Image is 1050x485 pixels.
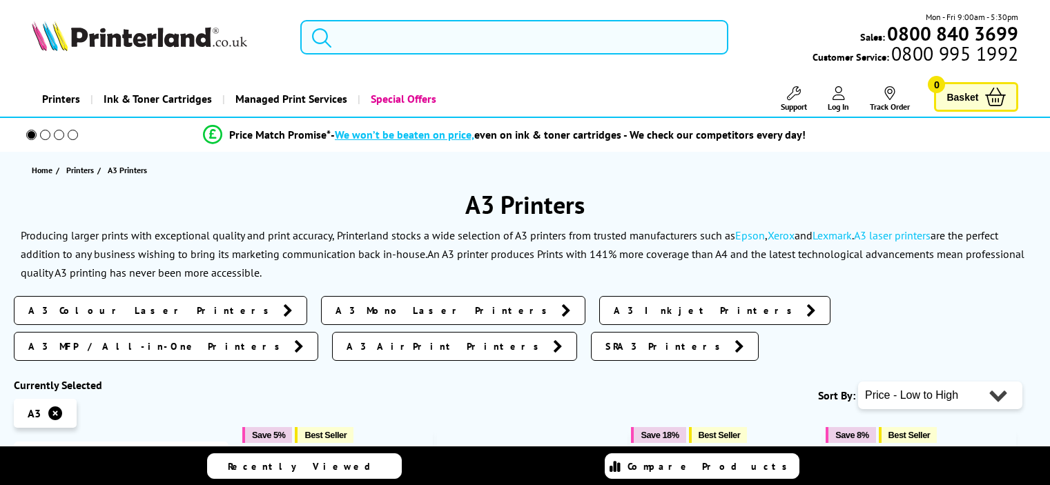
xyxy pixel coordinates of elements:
a: Epson [735,228,765,242]
span: Best Seller [699,430,741,440]
a: Compare Products [605,453,799,479]
button: Save 8% [826,427,875,443]
a: Log In [828,86,849,112]
a: Basket 0 [934,82,1018,112]
a: A3 Colour Laser Printers [14,296,307,325]
span: Ink & Toner Cartridges [104,81,212,117]
span: A3 MFP / All-in-One Printers [28,339,287,353]
span: Sales: [860,30,885,43]
span: 0 [928,76,945,93]
button: Save 5% [242,427,292,443]
p: An A3 printer produces Prints with 141% more coverage than A4 and the latest technological advanc... [21,247,1024,279]
a: Special Offers [358,81,447,117]
span: Save 5% [252,430,285,440]
span: Price Match Promise* [229,128,331,141]
span: 0800 995 1992 [889,47,1018,60]
span: A3 [28,406,41,420]
img: Printerland Logo [32,21,247,51]
a: A3 Inkjet Printers [599,296,830,325]
span: A3 Inkjet Printers [614,304,799,317]
span: A3 Colour Laser Printers [28,304,276,317]
a: 0800 840 3699 [885,27,1018,40]
a: Printers [32,81,90,117]
div: Currently Selected [14,378,229,392]
a: Ink & Toner Cartridges [90,81,222,117]
b: 0800 840 3699 [887,21,1018,46]
button: Save 18% [631,427,686,443]
button: Best Seller [879,427,937,443]
span: Compare Products [628,460,795,473]
a: Lexmark [813,228,852,242]
span: Best Seller [304,430,347,440]
span: Save 18% [641,430,679,440]
a: Recently Viewed [207,453,402,479]
h1: A3 Printers [14,188,1036,221]
a: Support [781,86,807,112]
span: Support [781,101,807,112]
a: A3 Mono Laser Printers [321,296,585,325]
a: Printerland Logo [32,21,283,54]
a: A3 MFP / All-in-One Printers [14,332,318,361]
span: Basket [946,88,978,106]
a: A3 AirPrint Printers [332,332,577,361]
span: Log In [828,101,849,112]
a: Home [32,163,56,177]
a: Track Order [870,86,910,112]
span: Customer Service: [813,47,1018,63]
a: Printers [66,163,97,177]
span: We won’t be beaten on price, [335,128,474,141]
a: Xerox [768,228,795,242]
span: A3 Mono Laser Printers [336,304,554,317]
span: SRA3 Printers [605,339,728,353]
p: Producing larger prints with exceptional quality and print accuracy, Printerland stocks a wide se... [21,228,998,261]
span: Save 8% [835,430,868,440]
a: A3 laser printers [854,228,931,242]
span: A3 Printers [108,165,147,175]
button: Best Seller [689,427,748,443]
span: Sort By: [818,388,855,402]
span: Mon - Fri 9:00am - 5:30pm [926,10,1018,23]
button: Best Seller [295,427,353,443]
span: Recently Viewed [228,460,385,473]
a: Managed Print Services [222,81,358,117]
span: Best Seller [888,430,931,440]
div: - even on ink & toner cartridges - We check our competitors every day! [331,128,806,141]
a: SRA3 Printers [591,332,759,361]
span: Printers [66,163,94,177]
li: modal_Promise [7,123,1002,147]
span: A3 AirPrint Printers [347,339,546,353]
